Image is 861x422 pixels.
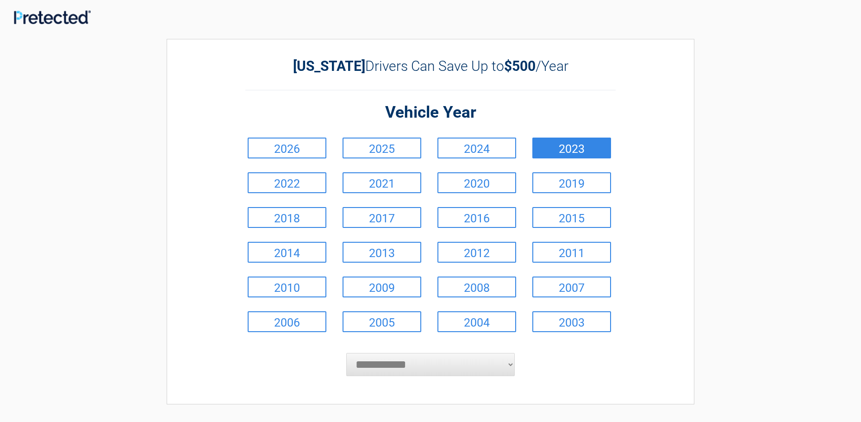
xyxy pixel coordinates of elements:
a: 2024 [437,138,516,158]
a: 2016 [437,207,516,228]
b: [US_STATE] [293,58,365,74]
a: 2019 [532,172,611,193]
b: $500 [504,58,536,74]
a: 2023 [532,138,611,158]
a: 2014 [248,242,326,263]
a: 2026 [248,138,326,158]
a: 2009 [343,277,421,297]
a: 2017 [343,207,421,228]
a: 2006 [248,311,326,332]
a: 2020 [437,172,516,193]
a: 2021 [343,172,421,193]
a: 2015 [532,207,611,228]
img: Main Logo [14,10,91,24]
a: 2012 [437,242,516,263]
a: 2010 [248,277,326,297]
a: 2003 [532,311,611,332]
a: 2018 [248,207,326,228]
a: 2011 [532,242,611,263]
a: 2013 [343,242,421,263]
a: 2022 [248,172,326,193]
h2: Drivers Can Save Up to /Year [245,58,616,74]
a: 2025 [343,138,421,158]
h2: Vehicle Year [245,102,616,124]
a: 2005 [343,311,421,332]
a: 2008 [437,277,516,297]
a: 2004 [437,311,516,332]
a: 2007 [532,277,611,297]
